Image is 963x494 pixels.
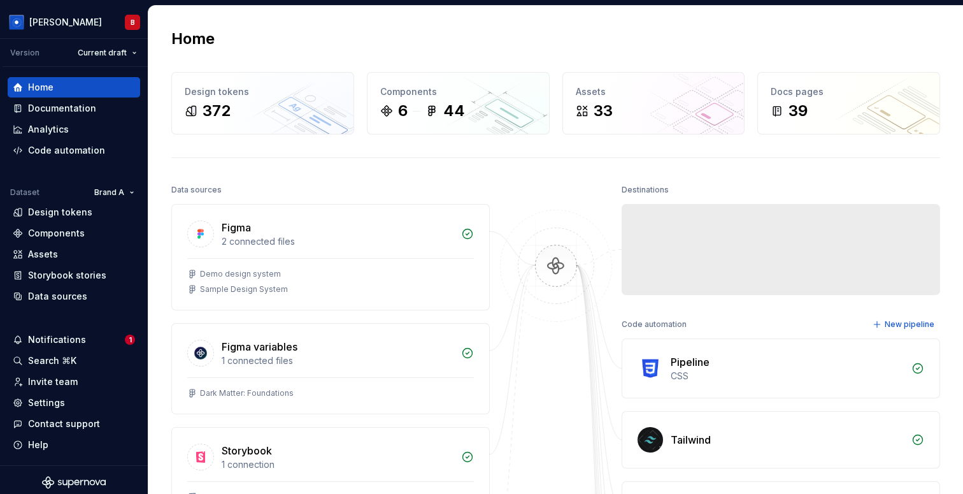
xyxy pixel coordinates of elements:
[28,375,78,388] div: Invite team
[222,339,297,354] div: Figma variables
[8,77,140,98] a: Home
[562,72,745,134] a: Assets33
[222,458,453,471] div: 1 connection
[28,248,58,261] div: Assets
[771,85,927,98] div: Docs pages
[222,220,251,235] div: Figma
[594,101,613,121] div: 33
[171,181,222,199] div: Data sources
[8,414,140,434] button: Contact support
[8,140,140,161] a: Code automation
[200,284,288,294] div: Sample Design System
[10,48,39,58] div: Version
[398,101,408,121] div: 6
[576,85,732,98] div: Assets
[8,393,140,413] a: Settings
[28,144,105,157] div: Code automation
[8,330,140,350] button: Notifications1
[869,316,940,333] button: New pipeline
[171,323,490,414] a: Figma variables1 connected filesDark Matter: Foundations
[28,396,65,409] div: Settings
[28,333,86,346] div: Notifications
[94,187,124,198] span: Brand A
[885,319,934,330] span: New pipeline
[3,8,145,36] button: [PERSON_NAME]B
[8,244,140,265] a: Assets
[622,316,687,333] div: Code automation
[8,265,140,286] a: Storybook stories
[9,15,24,30] img: 049812b6-2877-400d-9dc9-987621144c16.png
[28,290,87,303] div: Data sources
[788,101,808,121] div: 39
[200,269,281,279] div: Demo design system
[28,439,48,451] div: Help
[203,101,231,121] div: 372
[78,48,127,58] span: Current draft
[72,44,143,62] button: Current draft
[171,204,490,310] a: Figma2 connected filesDemo design systemSample Design System
[8,435,140,455] button: Help
[28,123,69,136] div: Analytics
[28,81,53,94] div: Home
[28,206,92,219] div: Design tokens
[28,102,96,115] div: Documentation
[8,286,140,307] a: Data sources
[380,85,536,98] div: Components
[42,476,106,489] svg: Supernova Logo
[200,388,294,398] div: Dark Matter: Foundations
[222,443,272,458] div: Storybook
[125,335,135,345] span: 1
[29,16,102,29] div: [PERSON_NAME]
[367,72,550,134] a: Components644
[757,72,940,134] a: Docs pages39
[671,370,904,382] div: CSS
[8,372,140,392] a: Invite team
[28,354,76,367] div: Search ⌘K
[8,223,140,243] a: Components
[8,119,140,140] a: Analytics
[622,181,669,199] div: Destinations
[10,187,39,198] div: Dataset
[171,72,354,134] a: Design tokens372
[28,269,106,282] div: Storybook stories
[131,17,135,27] div: B
[671,432,711,447] div: Tailwind
[171,29,215,49] h2: Home
[8,202,140,222] a: Design tokens
[8,98,140,119] a: Documentation
[8,351,140,371] button: Search ⌘K
[222,235,453,248] div: 2 connected files
[89,184,140,201] button: Brand A
[28,418,100,430] div: Contact support
[28,227,85,240] div: Components
[671,354,710,370] div: Pipeline
[443,101,465,121] div: 44
[222,354,453,367] div: 1 connected files
[185,85,341,98] div: Design tokens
